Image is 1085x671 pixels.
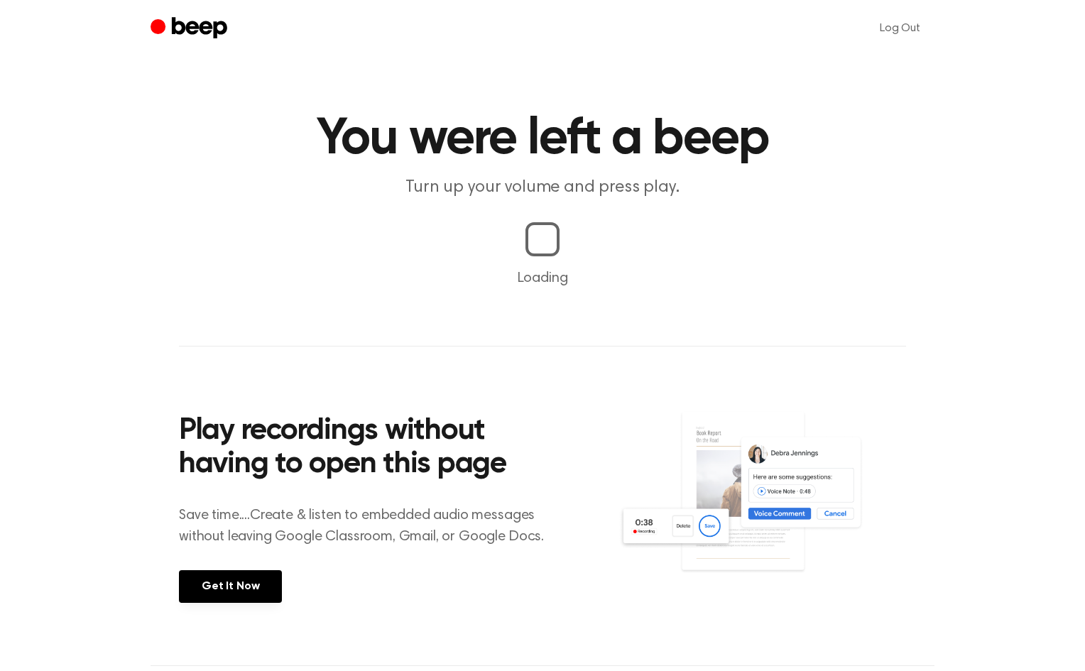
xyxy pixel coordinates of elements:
p: Loading [17,268,1068,289]
h1: You were left a beep [179,114,906,165]
a: Get It Now [179,570,282,603]
p: Turn up your volume and press play. [270,176,815,200]
p: Save time....Create & listen to embedded audio messages without leaving Google Classroom, Gmail, ... [179,505,562,547]
h2: Play recordings without having to open this page [179,415,562,482]
a: Log Out [866,11,934,45]
a: Beep [151,15,231,43]
img: Voice Comments on Docs and Recording Widget [618,410,906,601]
